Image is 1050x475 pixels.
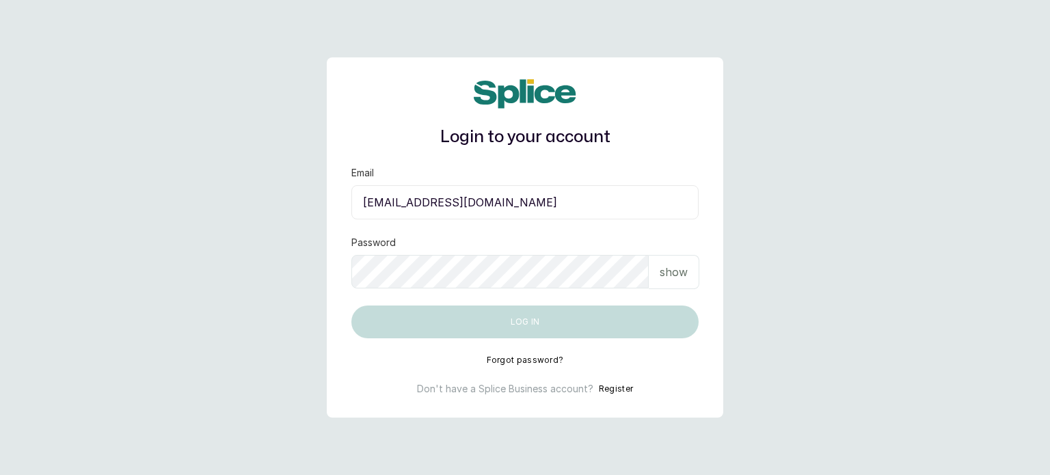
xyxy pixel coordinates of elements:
label: Password [351,236,396,249]
p: Don't have a Splice Business account? [417,382,593,396]
input: email@acme.com [351,185,699,219]
button: Forgot password? [487,355,564,366]
button: Log in [351,306,699,338]
label: Email [351,166,374,180]
button: Register [599,382,633,396]
h1: Login to your account [351,125,699,150]
p: show [660,264,688,280]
